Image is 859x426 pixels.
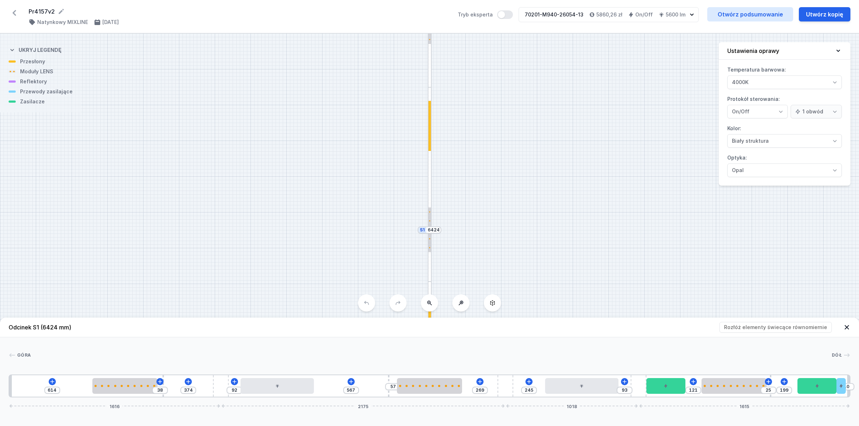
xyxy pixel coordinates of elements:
[58,8,65,15] button: Edytuj nazwę projektu
[797,378,837,394] div: ON/OFF Driver - up to 40W
[40,324,71,331] span: (6424 mm)
[727,46,779,55] h4: Ustawienia oprawy
[17,352,31,358] span: Góra
[519,7,699,22] button: 70201-M940-26054-135860,26 złOn/Off5600 lm
[646,378,686,394] div: ON/OFF Driver - up to 32W
[241,378,314,394] div: LED opal module 560mm
[737,404,752,408] span: 1615
[19,46,62,54] h4: Ukryj legendę
[102,19,119,26] h4: [DATE]
[635,11,653,18] h4: On/Off
[791,105,842,118] select: Protokół sterowania:
[727,105,788,118] select: Protokół sterowania:
[497,10,513,19] button: Tryb eksperta
[107,404,122,408] span: 1616
[564,404,580,408] span: 1018
[727,134,842,148] select: Kolor:
[525,11,583,18] div: 70201-M940-26054-13
[666,11,685,18] h4: 5600 lm
[727,123,842,148] label: Kolor:
[29,7,449,16] form: Pr4157v2
[9,323,71,332] h4: Odcinek S1
[458,10,513,19] label: Tryb eksperta
[832,352,842,358] span: Dół
[727,152,842,177] label: Optyka:
[799,7,850,21] button: Utwórz kopię
[9,41,62,58] button: Ukryj legendę
[355,404,371,408] span: 2175
[836,378,846,394] div: Hole for power supply cable
[727,93,842,118] label: Protokół sterowania:
[719,42,850,60] button: Ustawienia oprawy
[707,7,793,21] a: Otwórz podsumowanie
[545,378,618,394] div: LED opal module 560mm
[727,75,842,89] select: Temperatura barwowa:
[397,378,462,394] div: 10 LENS module 500mm 54°
[37,19,88,26] h4: Natynkowy MIXLINE
[428,227,439,233] input: Wymiar [mm]
[727,64,842,89] label: Temperatura barwowa:
[596,11,622,18] h4: 5860,26 zł
[92,378,158,394] div: 10 LENS module 500mm 54°
[702,378,767,394] div: 10 LENS module 500mm 54°
[727,163,842,177] select: Optyka:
